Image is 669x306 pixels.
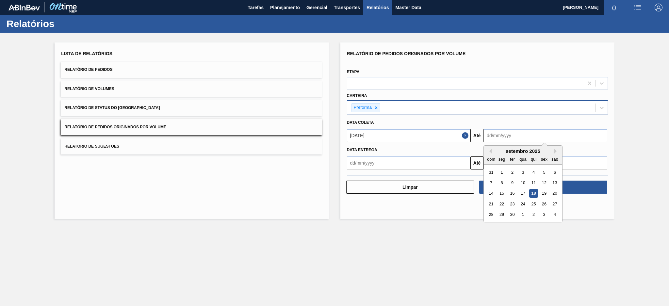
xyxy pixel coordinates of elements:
span: Master Data [395,4,421,11]
span: Data entrega [347,148,377,152]
button: Relatório de Volumes [61,81,322,97]
div: Choose sábado, 6 de setembro de 2025 [550,168,559,177]
div: Preforma [352,104,373,112]
img: Logout [655,4,662,11]
div: Choose quarta-feira, 24 de setembro de 2025 [519,200,528,208]
span: Gerencial [306,4,327,11]
img: userActions [634,4,642,11]
div: Choose quarta-feira, 10 de setembro de 2025 [519,178,528,187]
button: Limpar [346,181,474,194]
div: Choose quinta-feira, 18 de setembro de 2025 [529,189,538,198]
button: Previous Month [487,149,492,153]
span: Lista de Relatórios [61,51,112,56]
div: Choose domingo, 28 de setembro de 2025 [487,210,496,219]
div: Choose sexta-feira, 12 de setembro de 2025 [540,178,548,187]
div: Choose quinta-feira, 2 de outubro de 2025 [529,210,538,219]
div: setembro 2025 [484,148,562,154]
div: Choose sábado, 13 de setembro de 2025 [550,178,559,187]
span: Relatório de Pedidos [64,67,112,72]
div: dom [487,155,496,164]
div: Choose segunda-feira, 1 de setembro de 2025 [498,168,506,177]
div: Choose sexta-feira, 5 de setembro de 2025 [540,168,548,177]
button: Download [479,181,607,194]
div: Choose sexta-feira, 26 de setembro de 2025 [540,200,548,208]
div: qui [529,155,538,164]
label: Etapa [347,70,360,74]
div: Choose terça-feira, 16 de setembro de 2025 [508,189,517,198]
div: Choose quinta-feira, 11 de setembro de 2025 [529,178,538,187]
button: Close [462,129,470,142]
button: Relatório de Pedidos Originados por Volume [61,119,322,135]
label: Carteira [347,93,367,98]
div: month 2025-09 [486,167,560,220]
div: Choose sábado, 20 de setembro de 2025 [550,189,559,198]
div: sab [550,155,559,164]
div: Choose domingo, 31 de agosto de 2025 [487,168,496,177]
div: Choose segunda-feira, 8 de setembro de 2025 [498,178,506,187]
span: Relatório de Volumes [64,87,114,91]
img: TNhmsLtSVTkK8tSr43FrP2fwEKptu5GPRR3wAAAABJRU5ErkJggg== [8,5,40,10]
div: Choose terça-feira, 2 de setembro de 2025 [508,168,517,177]
div: ter [508,155,517,164]
div: qua [519,155,528,164]
div: Choose domingo, 21 de setembro de 2025 [487,200,496,208]
div: Choose terça-feira, 9 de setembro de 2025 [508,178,517,187]
button: Relatório de Pedidos [61,62,322,78]
span: Relatório de Pedidos Originados por Volume [64,125,166,129]
h1: Relatórios [7,20,122,27]
div: Choose segunda-feira, 15 de setembro de 2025 [498,189,506,198]
span: Transportes [334,4,360,11]
div: Choose sábado, 4 de outubro de 2025 [550,210,559,219]
div: Choose quinta-feira, 4 de setembro de 2025 [529,168,538,177]
div: Choose sexta-feira, 19 de setembro de 2025 [540,189,548,198]
span: Relatórios [367,4,389,11]
div: Choose quarta-feira, 17 de setembro de 2025 [519,189,528,198]
span: Relatório de Sugestões [64,144,119,149]
input: dd/mm/yyyy [483,129,607,142]
button: Notificações [604,3,625,12]
div: Choose terça-feira, 23 de setembro de 2025 [508,200,517,208]
button: Relatório de Sugestões [61,138,322,154]
div: Choose domingo, 14 de setembro de 2025 [487,189,496,198]
span: Relatório de Pedidos Originados por Volume [347,51,466,56]
div: seg [498,155,506,164]
button: Next Month [554,149,559,153]
div: Choose segunda-feira, 29 de setembro de 2025 [498,210,506,219]
span: Planejamento [270,4,300,11]
div: Choose quinta-feira, 25 de setembro de 2025 [529,200,538,208]
div: Choose domingo, 7 de setembro de 2025 [487,178,496,187]
button: Até [470,156,483,169]
div: Choose segunda-feira, 22 de setembro de 2025 [498,200,506,208]
div: Choose terça-feira, 30 de setembro de 2025 [508,210,517,219]
input: dd/mm/yyyy [347,156,471,169]
div: Choose quarta-feira, 1 de outubro de 2025 [519,210,528,219]
input: dd/mm/yyyy [347,129,471,142]
div: sex [540,155,548,164]
button: Relatório de Status do [GEOGRAPHIC_DATA] [61,100,322,116]
div: Choose sábado, 27 de setembro de 2025 [550,200,559,208]
button: Até [470,129,483,142]
span: Relatório de Status do [GEOGRAPHIC_DATA] [64,105,160,110]
div: Choose quarta-feira, 3 de setembro de 2025 [519,168,528,177]
span: Tarefas [248,4,264,11]
div: Choose sexta-feira, 3 de outubro de 2025 [540,210,548,219]
span: Data coleta [347,120,374,125]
